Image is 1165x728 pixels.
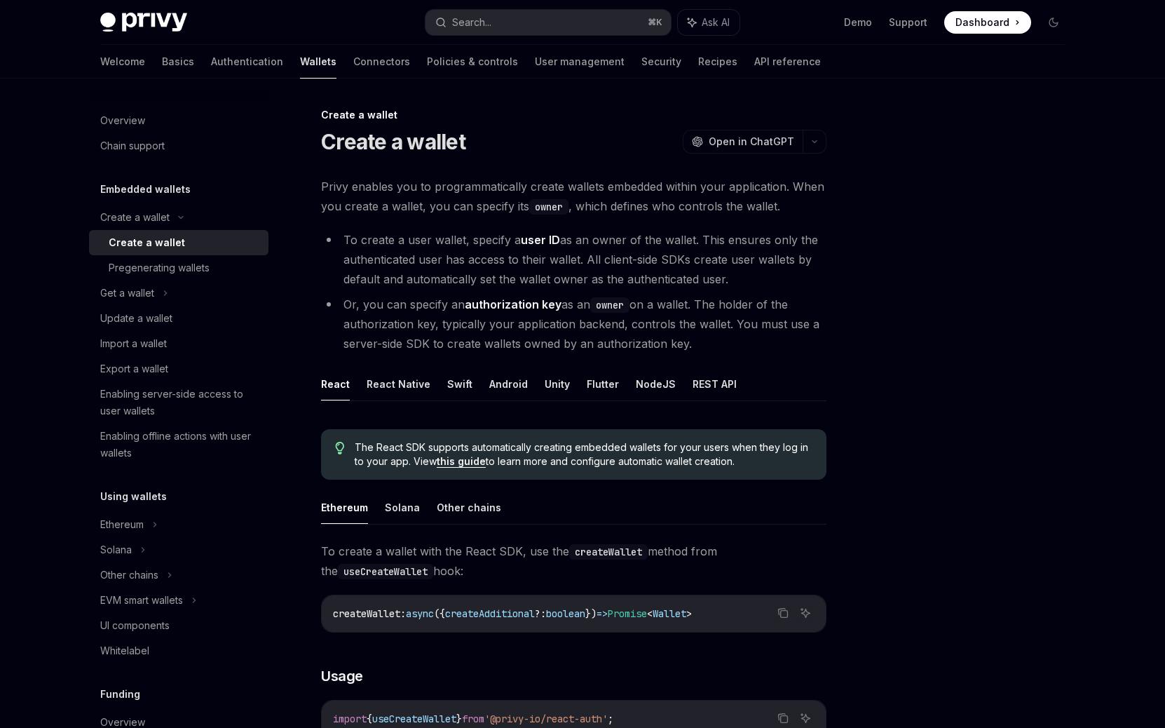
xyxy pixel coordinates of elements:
[683,130,803,154] button: Open in ChatGPT
[367,713,372,725] span: {
[774,604,792,622] button: Copy the contents from the code block
[1042,11,1065,34] button: Toggle dark mode
[89,255,268,281] a: Pregenerating wallets
[89,230,268,255] a: Create a wallet
[353,45,410,79] a: Connectors
[597,607,608,620] span: =>
[437,455,486,468] a: this guide
[338,564,433,579] code: useCreateWallet
[434,607,445,620] span: ({
[89,638,268,663] a: Whitelabel
[462,713,484,725] span: from
[100,45,145,79] a: Welcome
[535,607,546,620] span: ?:
[211,45,283,79] a: Authentication
[535,45,625,79] a: User management
[427,45,518,79] a: Policies & controls
[774,709,792,727] button: Copy the contents from the code block
[437,491,501,524] button: Other chains
[321,368,350,400] button: React
[335,442,345,454] svg: Tip
[425,10,671,35] button: Search...⌘K
[321,177,826,216] span: Privy enables you to programmatically create wallets embedded within your application. When you c...
[686,607,692,620] span: >
[546,607,585,620] span: boolean
[100,13,187,32] img: dark logo
[100,360,168,377] div: Export a wallet
[702,15,730,29] span: Ask AI
[100,112,145,129] div: Overview
[529,199,568,215] code: owner
[545,368,570,400] button: Unity
[698,45,737,79] a: Recipes
[447,368,472,400] button: Swift
[372,713,456,725] span: useCreateWallet
[647,607,653,620] span: <
[648,17,662,28] span: ⌘ K
[796,604,815,622] button: Ask AI
[321,541,826,581] span: To create a wallet with the React SDK, use the method from the hook:
[641,45,681,79] a: Security
[109,234,185,251] div: Create a wallet
[162,45,194,79] a: Basics
[355,440,812,469] span: The React SDK supports automatically creating embedded wallets for your users when they log in to...
[100,567,158,584] div: Other chains
[89,613,268,638] a: UI components
[89,306,268,331] a: Update a wallet
[456,713,462,725] span: }
[445,607,535,620] span: createAdditional
[944,11,1031,34] a: Dashboard
[100,516,144,533] div: Ethereum
[100,209,170,226] div: Create a wallet
[367,368,430,400] button: React Native
[400,607,406,620] span: :
[796,709,815,727] button: Ask AI
[321,129,465,154] h1: Create a wallet
[321,491,368,524] button: Ethereum
[100,592,183,609] div: EVM smart wallets
[100,285,154,302] div: Get a wallet
[89,133,268,159] a: Chain support
[385,491,420,524] button: Solana
[89,382,268,424] a: Enabling server-side access to user wallets
[100,686,140,703] h5: Funding
[678,10,740,35] button: Ask AI
[89,424,268,466] a: Enabling offline actions with user wallets
[406,607,434,620] span: async
[608,607,647,620] span: Promise
[590,297,629,313] code: owner
[333,607,400,620] span: createWallet
[693,368,737,400] button: REST API
[100,642,149,659] div: Whitelabel
[484,713,608,725] span: '@privy-io/react-auth'
[321,108,826,122] div: Create a wallet
[89,356,268,382] a: Export a wallet
[321,230,826,289] li: To create a user wallet, specify a as an owner of the wallet. This ensures only the authenticated...
[585,607,597,620] span: })
[100,488,167,505] h5: Using wallets
[569,544,648,560] code: createWallet
[587,368,619,400] button: Flutter
[321,666,363,686] span: Usage
[89,331,268,356] a: Import a wallet
[100,386,260,419] div: Enabling server-side access to user wallets
[300,45,336,79] a: Wallets
[100,335,167,352] div: Import a wallet
[754,45,821,79] a: API reference
[489,368,528,400] button: Android
[709,135,794,149] span: Open in ChatGPT
[321,295,826,353] li: Or, you can specify an as an on a wallet. The holder of the authorization key, typically your app...
[452,14,491,31] div: Search...
[889,15,927,29] a: Support
[333,713,367,725] span: import
[109,259,210,276] div: Pregenerating wallets
[636,368,676,400] button: NodeJS
[89,108,268,133] a: Overview
[521,233,560,247] strong: user ID
[100,541,132,558] div: Solana
[608,713,613,725] span: ;
[100,617,170,634] div: UI components
[844,15,872,29] a: Demo
[653,607,686,620] span: Wallet
[100,428,260,461] div: Enabling offline actions with user wallets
